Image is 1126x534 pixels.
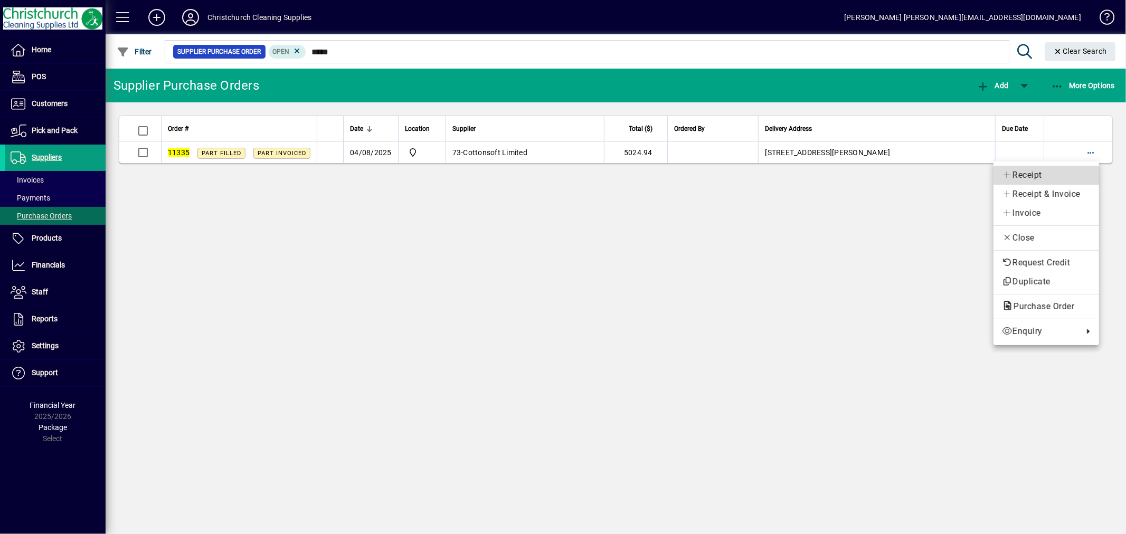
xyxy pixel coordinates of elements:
span: Request Credit [1002,256,1091,269]
span: Duplicate [1002,275,1091,288]
span: Receipt [1002,169,1091,182]
span: Enquiry [1002,325,1078,338]
span: Receipt & Invoice [1002,188,1091,201]
span: Purchase Order [1002,301,1080,311]
span: Close [1002,232,1091,244]
span: Invoice [1002,207,1091,220]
